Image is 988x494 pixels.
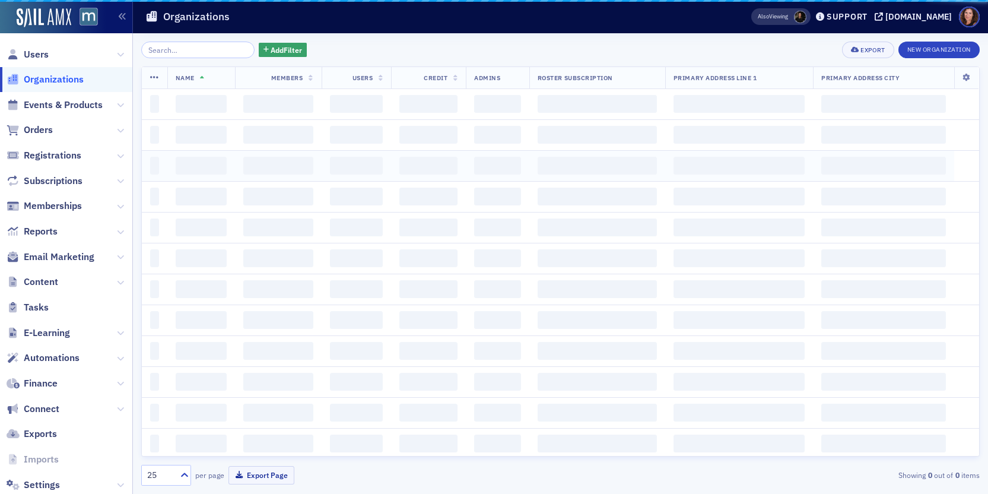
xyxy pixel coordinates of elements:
span: ‌ [821,188,946,205]
button: [DOMAIN_NAME] [875,12,956,21]
span: ‌ [821,218,946,236]
span: ‌ [243,311,313,329]
strong: 0 [926,470,934,480]
span: ‌ [150,218,159,236]
span: ‌ [399,188,458,205]
span: ‌ [538,157,657,175]
div: 25 [147,469,173,482]
button: New Organization [898,42,980,58]
span: ‌ [674,280,805,298]
span: ‌ [243,126,313,144]
a: Content [7,275,58,289]
span: ‌ [150,404,159,422]
span: ‌ [243,404,313,422]
span: ‌ [150,280,159,298]
span: ‌ [538,280,657,298]
span: ‌ [176,126,227,144]
span: Email Marketing [24,251,94,264]
span: ‌ [674,311,805,329]
span: ‌ [474,188,521,205]
div: Support [827,11,868,22]
span: ‌ [176,188,227,205]
span: ‌ [176,311,227,329]
span: ‌ [150,373,159,391]
span: Users [24,48,49,61]
span: Automations [24,351,80,365]
span: ‌ [176,373,227,391]
a: Email Marketing [7,251,94,264]
span: ‌ [399,373,458,391]
span: ‌ [538,95,657,113]
span: Primary Address City [821,74,900,82]
span: ‌ [674,126,805,144]
span: ‌ [399,311,458,329]
strong: 0 [953,470,961,480]
span: ‌ [474,126,521,144]
span: Subscriptions [24,175,82,188]
span: Primary Address Line 1 [674,74,757,82]
span: ‌ [674,218,805,236]
a: Automations [7,351,80,365]
span: ‌ [150,157,159,175]
a: View Homepage [71,8,98,28]
span: ‌ [821,404,946,422]
span: ‌ [399,435,458,452]
span: ‌ [674,95,805,113]
span: ‌ [399,218,458,236]
span: ‌ [330,435,383,452]
span: ‌ [821,249,946,267]
span: Lauren McDonough [794,11,806,23]
a: Organizations [7,73,84,86]
span: ‌ [176,435,227,452]
span: ‌ [399,249,458,267]
button: Export Page [228,466,294,484]
span: Members [271,74,303,82]
span: ‌ [674,435,805,452]
span: ‌ [150,311,159,329]
span: ‌ [176,218,227,236]
img: SailAMX [80,8,98,26]
span: ‌ [538,342,657,360]
span: ‌ [399,404,458,422]
img: SailAMX [17,8,71,27]
span: Tasks [24,301,49,314]
button: AddFilter [259,43,307,58]
span: ‌ [538,311,657,329]
span: ‌ [243,157,313,175]
span: ‌ [243,188,313,205]
span: ‌ [399,157,458,175]
span: ‌ [821,95,946,113]
span: Orders [24,123,53,137]
span: ‌ [330,404,383,422]
span: ‌ [150,126,159,144]
span: ‌ [150,249,159,267]
span: ‌ [538,188,657,205]
span: ‌ [474,157,521,175]
span: E-Learning [24,327,70,340]
span: Imports [24,453,59,466]
span: ‌ [821,435,946,452]
span: Settings [24,479,60,492]
span: ‌ [399,342,458,360]
label: per page [195,470,224,480]
span: ‌ [399,95,458,113]
span: ‌ [243,280,313,298]
span: ‌ [674,249,805,267]
span: ‌ [243,435,313,452]
a: Finance [7,377,58,390]
span: Finance [24,377,58,390]
span: Registrations [24,149,81,162]
span: ‌ [474,218,521,236]
div: Showing out of items [709,470,980,480]
span: ‌ [176,249,227,267]
span: ‌ [538,373,657,391]
a: Registrations [7,149,81,162]
span: ‌ [538,435,657,452]
a: Exports [7,427,57,441]
span: ‌ [243,95,313,113]
a: Settings [7,479,60,492]
span: Viewing [758,12,788,21]
span: Organizations [24,73,84,86]
span: ‌ [821,311,946,329]
a: Orders [7,123,53,137]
